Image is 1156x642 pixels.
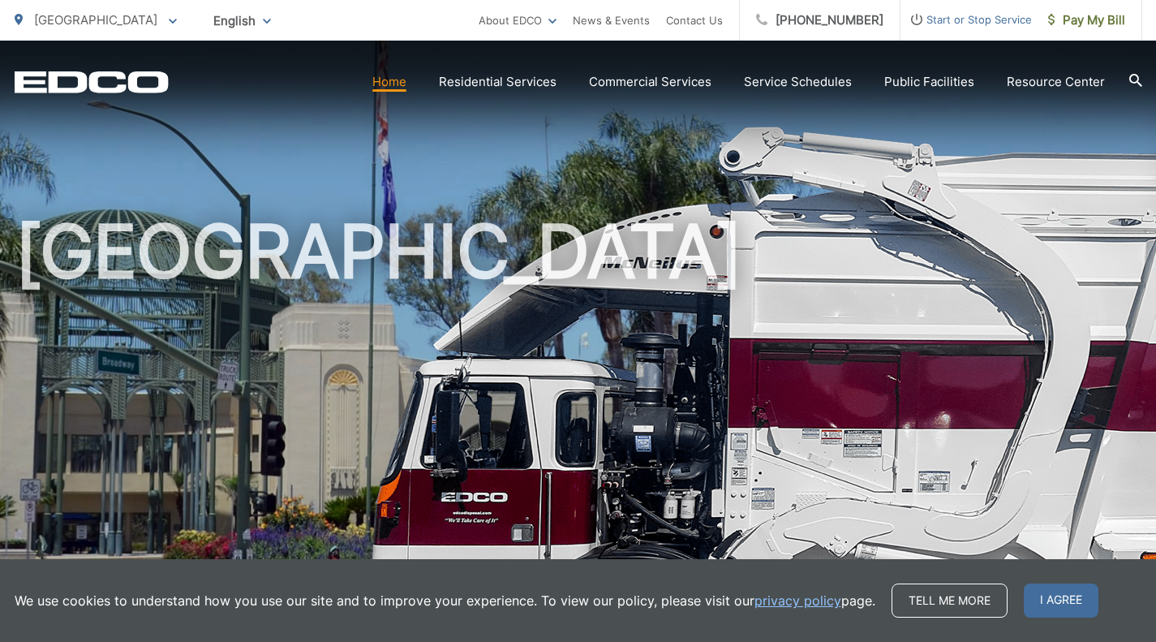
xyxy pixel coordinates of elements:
[744,72,852,92] a: Service Schedules
[1024,584,1098,618] span: I agree
[1048,11,1125,30] span: Pay My Bill
[34,12,157,28] span: [GEOGRAPHIC_DATA]
[589,72,711,92] a: Commercial Services
[1007,72,1105,92] a: Resource Center
[15,591,875,610] p: We use cookies to understand how you use our site and to improve your experience. To view our pol...
[201,6,283,35] span: English
[372,72,406,92] a: Home
[479,11,557,30] a: About EDCO
[884,72,974,92] a: Public Facilities
[666,11,723,30] a: Contact Us
[439,72,557,92] a: Residential Services
[573,11,650,30] a: News & Events
[754,591,841,610] a: privacy policy
[15,71,169,93] a: EDCD logo. Return to the homepage.
[892,584,1008,618] a: Tell me more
